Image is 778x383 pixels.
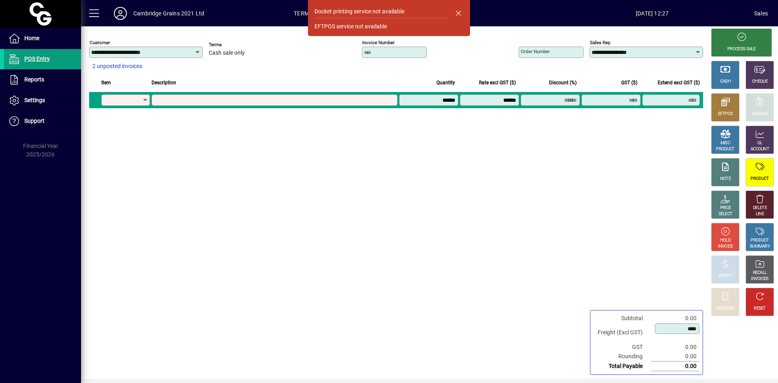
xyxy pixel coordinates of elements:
mat-label: Sales rep [590,40,610,45]
a: Reports [4,70,81,90]
span: Cash sale only [209,50,245,56]
div: EFTPOS [718,111,733,117]
mat-label: Invoice number [362,40,395,45]
span: GST ($) [621,78,637,87]
div: RESET [754,306,766,312]
div: Cambridge Grains 2021 Ltd [133,7,204,20]
div: HOLD [720,238,731,244]
span: Support [24,118,45,124]
div: DISCOUNT [716,306,735,312]
mat-label: Customer [90,40,110,45]
div: PROCESS SALE [727,46,756,52]
div: RECALL [753,270,767,276]
div: LINE [756,211,764,217]
div: GL [757,140,763,146]
td: 0.00 [651,314,699,323]
div: PRODUCT [716,146,734,152]
button: Profile [107,6,133,21]
div: CASH [720,79,731,85]
span: Rate excl GST ($) [479,78,516,87]
div: PRODUCT [750,176,769,182]
span: Settings [24,97,45,103]
span: TERMINAL2 [294,7,325,20]
span: Extend excl GST ($) [658,78,700,87]
td: Total Payable [594,362,651,371]
div: NOTE [720,176,731,182]
div: CHARGE [752,111,768,117]
a: Home [4,28,81,49]
span: Item [101,78,111,87]
span: Quantity [436,78,455,87]
div: Sales [754,7,768,20]
div: DELETE [753,205,767,211]
span: 2 unposted invoices [92,62,142,71]
span: Home [24,35,39,41]
div: SELECT [718,211,733,217]
td: GST [594,342,651,352]
div: MISC [720,140,730,146]
span: [DATE] 12:27 [550,7,754,20]
span: Description [152,78,176,87]
div: PROFIT [718,273,732,279]
span: POS Entry [24,56,50,62]
a: Settings [4,90,81,111]
a: Support [4,111,81,131]
td: Rounding [594,352,651,362]
mat-label: Order number [521,49,550,54]
td: 0.00 [651,352,699,362]
div: INVOICE [718,244,733,250]
span: Terms [209,42,257,47]
div: EFTPOS service not available [314,22,387,31]
div: PRICE [720,205,731,211]
span: Reports [24,76,44,83]
div: CHEQUE [752,79,767,85]
div: INVOICES [751,276,768,282]
span: Discount (%) [549,78,577,87]
button: 2 unposted invoices [89,59,145,74]
td: Subtotal [594,314,651,323]
div: ACCOUNT [750,146,769,152]
td: 0.00 [651,362,699,371]
div: SUMMARY [750,244,770,250]
td: Freight (Excl GST) [594,323,651,342]
td: 0.00 [651,342,699,352]
div: PRODUCT [750,238,769,244]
